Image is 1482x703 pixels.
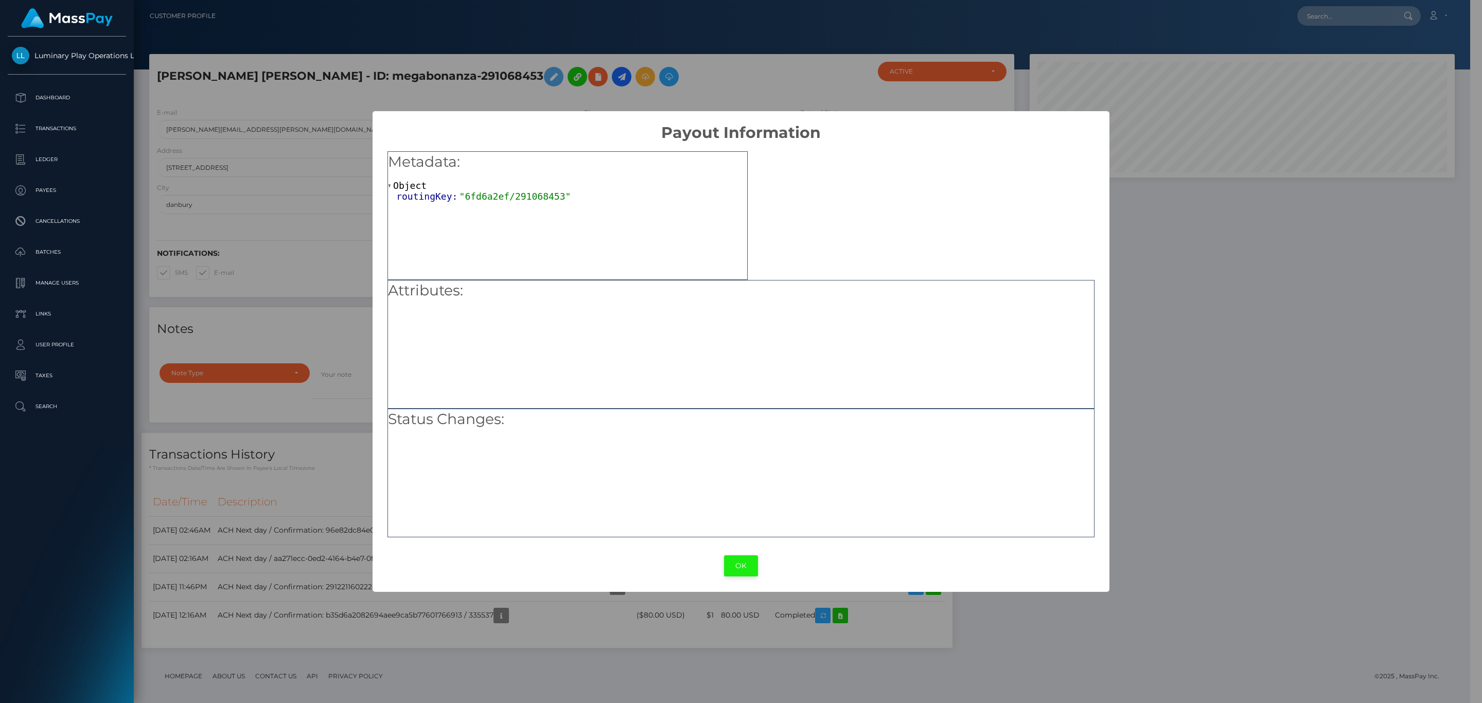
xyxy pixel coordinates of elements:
p: Taxes [12,368,122,383]
p: Ledger [12,152,122,167]
img: Luminary Play Operations Limited [12,47,29,64]
img: MassPay Logo [21,8,113,28]
p: Payees [12,183,122,198]
p: Links [12,306,122,322]
h5: Metadata: [388,152,747,172]
p: Search [12,399,122,414]
span: Object [393,180,427,191]
span: routingKey: [396,191,459,202]
span: "6fd6a2ef/291068453" [460,191,571,202]
p: Dashboard [12,90,122,106]
p: Manage Users [12,275,122,291]
p: Transactions [12,121,122,136]
span: Luminary Play Operations Limited [8,51,126,60]
button: OK [724,555,758,576]
p: Batches [12,244,122,260]
h5: Status Changes: [388,409,1094,430]
p: User Profile [12,337,122,353]
h2: Payout Information [373,111,1109,142]
h5: Attributes: [388,280,1094,301]
p: Cancellations [12,214,122,229]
